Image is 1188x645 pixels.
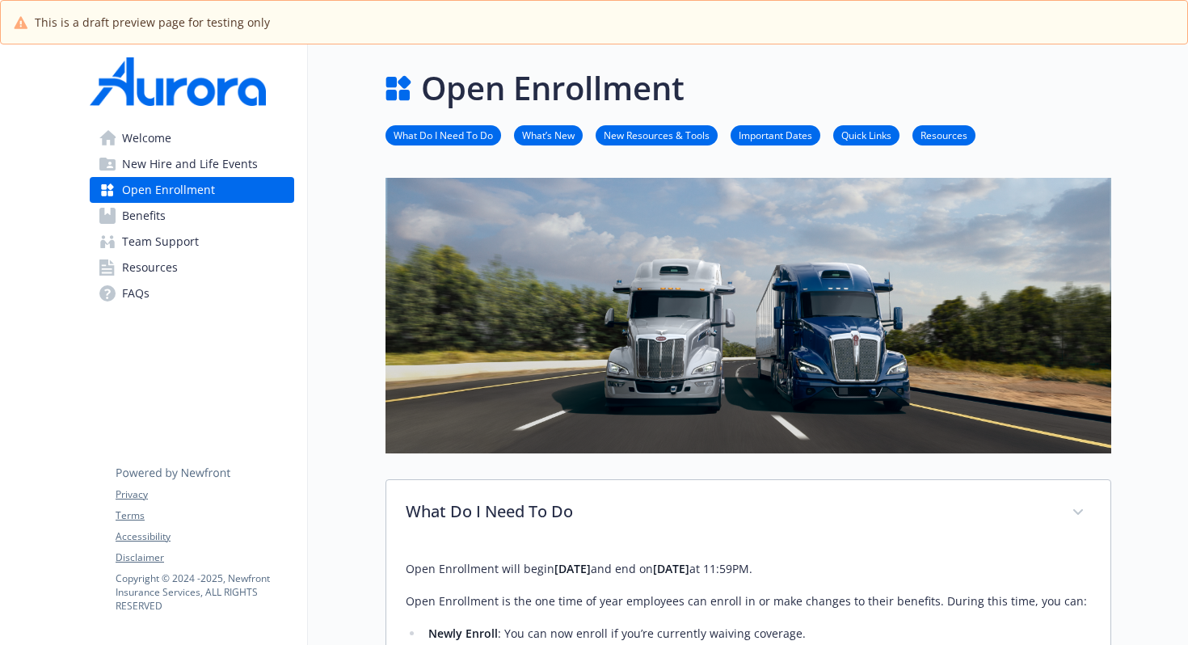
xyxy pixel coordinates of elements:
[116,487,293,502] a: Privacy
[90,203,294,229] a: Benefits
[90,151,294,177] a: New Hire and Life Events
[423,624,1091,643] li: : You can now enroll if you’re currently waiving coverage.
[731,127,820,142] a: Important Dates
[116,550,293,565] a: Disclaimer
[90,125,294,151] a: Welcome
[514,127,583,142] a: What’s New
[116,508,293,523] a: Terms
[385,178,1111,453] img: open enrollment page banner
[385,127,501,142] a: What Do I Need To Do
[122,255,178,280] span: Resources
[421,64,685,112] h1: Open Enrollment
[116,571,293,613] p: Copyright © 2024 - 2025 , Newfront Insurance Services, ALL RIGHTS RESERVED
[122,151,258,177] span: New Hire and Life Events
[912,127,975,142] a: Resources
[122,203,166,229] span: Benefits
[122,177,215,203] span: Open Enrollment
[122,229,199,255] span: Team Support
[122,125,171,151] span: Welcome
[428,626,498,641] strong: Newly Enroll
[406,500,1052,524] p: What Do I Need To Do
[90,255,294,280] a: Resources
[90,177,294,203] a: Open Enrollment
[406,592,1091,611] p: Open Enrollment is the one time of year employees can enroll in or make changes to their benefits...
[653,561,689,576] strong: [DATE]
[116,529,293,544] a: Accessibility
[386,480,1110,546] div: What Do I Need To Do
[90,229,294,255] a: Team Support
[833,127,899,142] a: Quick Links
[35,14,270,31] span: This is a draft preview page for testing only
[90,280,294,306] a: FAQs
[122,280,150,306] span: FAQs
[406,559,1091,579] p: Open Enrollment will begin and end on at 11:59PM.
[554,561,591,576] strong: [DATE]
[596,127,718,142] a: New Resources & Tools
